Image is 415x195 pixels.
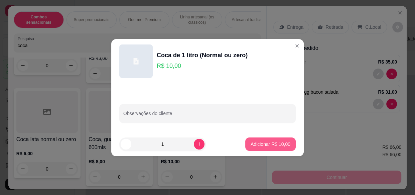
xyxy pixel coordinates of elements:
[121,139,131,150] button: decrease-product-quantity
[245,137,296,151] button: Adicionar R$ 10,00
[157,61,248,71] p: R$ 10,00
[194,139,204,150] button: increase-product-quantity
[251,141,290,148] p: Adicionar R$ 10,00
[123,113,292,119] input: Observações do cliente
[157,51,248,60] div: Coca de 1 litro (Normal ou zero)
[292,40,302,51] button: Close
